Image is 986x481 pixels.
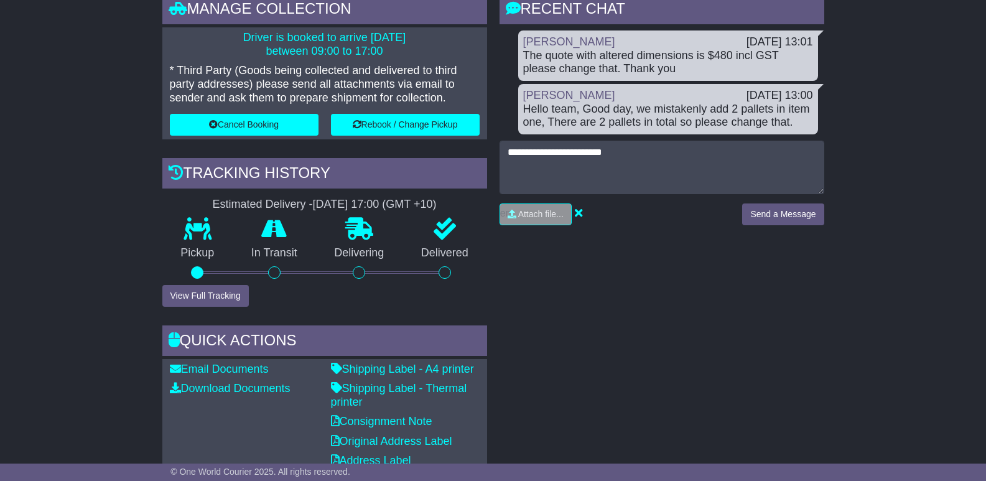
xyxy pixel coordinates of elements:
[746,35,813,49] div: [DATE] 13:01
[523,49,813,76] div: The quote with altered dimensions is $480 incl GST please change that. Thank you
[162,158,487,192] div: Tracking history
[316,246,403,260] p: Delivering
[170,114,319,136] button: Cancel Booking
[170,64,480,105] p: * Third Party (Goods being collected and delivered to third party addresses) please send all atta...
[162,285,249,307] button: View Full Tracking
[162,325,487,359] div: Quick Actions
[162,198,487,212] div: Estimated Delivery -
[331,454,411,467] a: Address Label
[162,246,233,260] p: Pickup
[742,203,824,225] button: Send a Message
[170,363,269,375] a: Email Documents
[331,435,452,447] a: Original Address Label
[331,415,432,427] a: Consignment Note
[170,382,291,395] a: Download Documents
[331,114,480,136] button: Rebook / Change Pickup
[523,103,813,129] div: Hello team, Good day, we mistakenly add 2 pallets in item one, There are 2 pallets in total so pl...
[746,89,813,103] div: [DATE] 13:00
[402,246,487,260] p: Delivered
[313,198,437,212] div: [DATE] 17:00 (GMT +10)
[233,246,316,260] p: In Transit
[331,363,474,375] a: Shipping Label - A4 printer
[523,89,615,101] a: [PERSON_NAME]
[170,31,480,58] p: Driver is booked to arrive [DATE] between 09:00 to 17:00
[523,35,615,48] a: [PERSON_NAME]
[170,467,350,477] span: © One World Courier 2025. All rights reserved.
[331,382,467,408] a: Shipping Label - Thermal printer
